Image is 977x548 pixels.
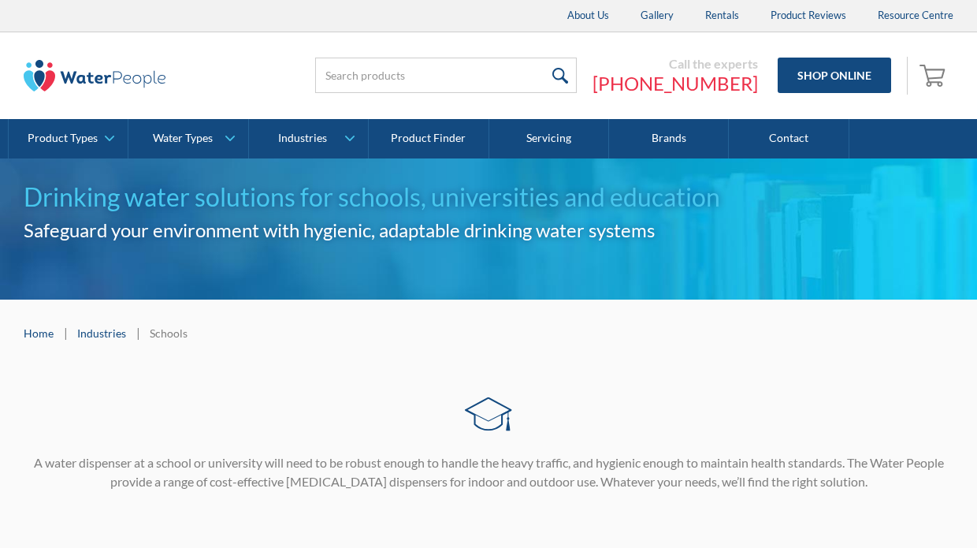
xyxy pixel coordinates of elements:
[609,119,729,158] a: Brands
[153,132,213,145] div: Water Types
[24,60,165,91] img: The Water People
[24,453,953,491] p: A water dispenser at a school or university will need to be robust enough to handle the heavy tra...
[150,325,188,341] div: Schools
[24,325,54,341] a: Home
[916,57,953,95] a: Open empty cart
[778,58,891,93] a: Shop Online
[489,119,609,158] a: Servicing
[249,119,368,158] a: Industries
[593,72,758,95] a: [PHONE_NUMBER]
[24,216,953,244] h2: Safeguard your environment with hygienic, adaptable drinking water systems
[134,323,142,342] div: |
[315,58,577,93] input: Search products
[28,132,98,145] div: Product Types
[61,323,69,342] div: |
[128,119,247,158] a: Water Types
[729,119,849,158] a: Contact
[278,132,327,145] div: Industries
[24,178,953,216] h1: Drinking water solutions for schools, universities and education
[9,119,128,158] a: Product Types
[369,119,489,158] a: Product Finder
[919,62,949,88] img: shopping cart
[593,56,758,72] div: Call the experts
[77,325,126,341] a: Industries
